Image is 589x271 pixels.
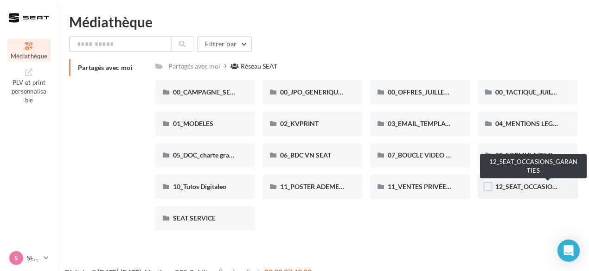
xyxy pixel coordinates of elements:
span: S [14,253,18,263]
div: Médiathèque [69,15,578,29]
span: 05_DOC_charte graphique + Guidelines [173,151,286,159]
span: Partagés avec moi [78,63,133,71]
a: Médiathèque [7,39,51,62]
span: 06_BDC VN SEAT [280,151,331,159]
span: 07_BOUCLE VIDEO ECRAN SHOWROOM [388,151,510,159]
span: 10_Tutos Digitaleo [173,183,226,190]
span: 02_KVPRINT [280,120,319,127]
span: 00_OFFRES_JUILLET AOÛT [388,88,467,96]
span: SEAT SERVICE [173,214,216,222]
a: PLV et print personnalisable [7,65,51,106]
span: PLV et print personnalisable [12,77,47,103]
div: Open Intercom Messenger [557,239,580,262]
p: SEAT [27,253,40,263]
span: 00_TACTIQUE_JUILLET AOÛT [495,88,582,96]
span: 00_JPO_GENERIQUE IBIZA ARONA [280,88,385,96]
div: Réseau SEAT [241,62,277,71]
a: S SEAT [7,249,51,267]
div: 12_SEAT_OCCASIONS_GARANTIES [480,154,587,178]
span: 03_EMAIL_TEMPLATE HTML SEAT [388,120,489,127]
span: 01_MODELES [173,120,213,127]
span: 11_POSTER ADEME SEAT [280,183,356,190]
span: 11_VENTES PRIVÉES SEAT [388,183,467,190]
button: Filtrer par [197,36,252,52]
span: 00_CAMPAGNE_SEPTEMBRE [173,88,260,96]
span: Médiathèque [11,52,48,60]
div: Partagés avec moi [168,62,220,71]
